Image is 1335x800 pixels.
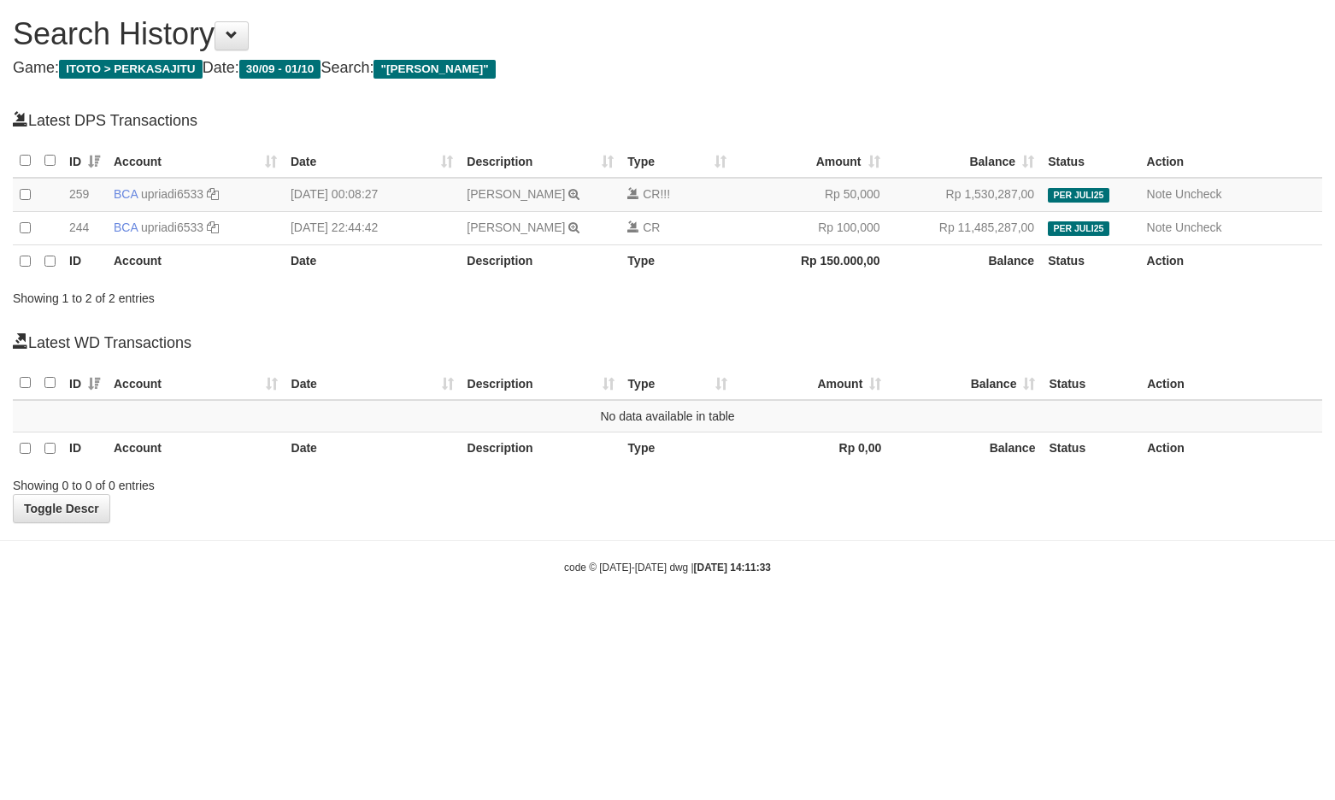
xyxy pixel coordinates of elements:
[734,367,888,400] th: Amount: activate to sort column ascending
[621,432,735,465] th: Type
[62,144,107,178] th: ID: activate to sort column ascending
[114,221,138,234] span: BCA
[114,187,138,201] span: BCA
[467,187,565,201] a: [PERSON_NAME]
[643,221,660,234] span: CR
[1042,367,1140,400] th: Status
[62,367,107,400] th: ID: activate to sort column ascending
[1140,432,1322,465] th: Action
[1048,188,1109,203] span: PER JULI25
[1175,187,1221,201] a: Uncheck
[13,400,1322,432] td: No data available in table
[107,245,284,279] th: Account
[107,432,285,465] th: Account
[1140,144,1322,178] th: Action
[564,562,771,574] small: code © [DATE]-[DATE] dwg |
[62,432,107,465] th: ID
[107,367,285,400] th: Account: activate to sort column ascending
[643,187,660,201] span: CR
[373,60,495,79] span: "[PERSON_NAME]"
[460,245,620,279] th: Description
[467,221,565,234] a: [PERSON_NAME]
[1175,221,1221,234] a: Uncheck
[887,178,1042,212] td: Rp 1,530,287,00
[620,144,733,178] th: Type: activate to sort column ascending
[239,60,321,79] span: 30/09 - 01/10
[285,367,461,400] th: Date: activate to sort column ascending
[887,212,1042,245] td: Rp 11,485,287,00
[733,144,886,178] th: Amount: activate to sort column ascending
[13,332,1322,352] h4: Latest WD Transactions
[888,367,1042,400] th: Balance: activate to sort column ascending
[13,283,544,307] div: Showing 1 to 2 of 2 entries
[207,221,219,234] a: Copy upriadi6533 to clipboard
[621,367,735,400] th: Type: activate to sort column ascending
[141,187,203,201] a: upriadi6533
[141,221,203,234] a: upriadi6533
[13,494,110,523] a: Toggle Descr
[284,144,460,178] th: Date: activate to sort column ascending
[1140,367,1322,400] th: Action
[733,212,886,245] td: Rp 100,000
[461,367,621,400] th: Description: activate to sort column ascending
[460,144,620,178] th: Description: activate to sort column ascending
[1147,221,1173,234] a: Note
[59,60,203,79] span: ITOTO > PERKASAJITU
[620,245,733,279] th: Type
[284,178,460,212] td: [DATE] 00:08:27
[285,432,461,465] th: Date
[284,212,460,245] td: [DATE] 22:44:42
[13,17,1322,51] h1: Search History
[107,144,284,178] th: Account: activate to sort column ascending
[284,245,460,279] th: Date
[733,245,886,279] th: Rp 150.000,00
[887,144,1042,178] th: Balance: activate to sort column ascending
[888,432,1042,465] th: Balance
[1042,432,1140,465] th: Status
[620,178,733,212] td: !!!
[62,178,107,212] td: 259
[1041,245,1139,279] th: Status
[207,187,219,201] a: Copy upriadi6533 to clipboard
[1140,245,1322,279] th: Action
[62,212,107,245] td: 244
[13,110,1322,130] h4: Latest DPS Transactions
[1048,221,1109,236] span: PER JULI25
[13,470,544,494] div: Showing 0 to 0 of 0 entries
[13,60,1322,77] h4: Game: Date: Search:
[694,562,771,574] strong: [DATE] 14:11:33
[887,245,1042,279] th: Balance
[1147,187,1173,201] a: Note
[62,245,107,279] th: ID
[461,432,621,465] th: Description
[733,178,886,212] td: Rp 50,000
[734,432,888,465] th: Rp 0,00
[1041,144,1139,178] th: Status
